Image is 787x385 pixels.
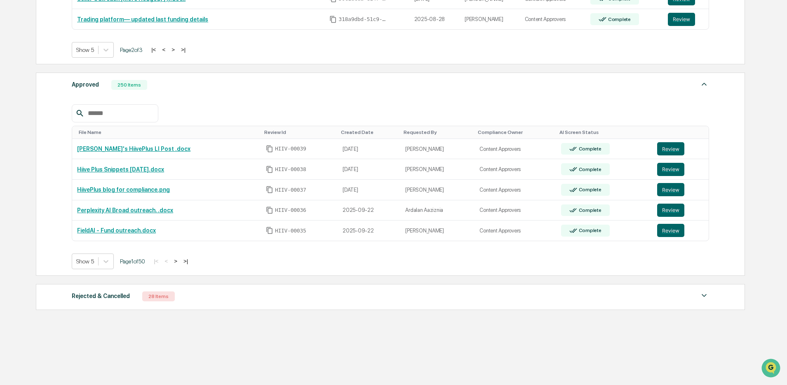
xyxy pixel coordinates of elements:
button: Review [657,224,684,237]
a: 🗄️Attestations [56,101,106,115]
div: 🗄️ [60,105,66,111]
span: HIIV-00036 [275,207,306,214]
button: > [171,258,180,265]
iframe: Open customer support [761,358,783,380]
button: Review [657,142,684,155]
span: Pylon [82,140,100,146]
button: < [162,258,170,265]
td: Content Approvers [475,200,556,221]
span: HIIV-00039 [275,146,306,152]
div: Toggle SortBy [264,129,334,135]
button: >| [179,46,188,53]
img: caret [699,291,709,300]
td: Content Approvers [475,180,556,200]
a: [PERSON_NAME]'s HiivePlus LI Post .docx [77,146,190,152]
button: >| [181,258,190,265]
span: Copy Id [329,16,337,23]
div: Toggle SortBy [559,129,649,135]
div: Complete [577,167,601,172]
a: FieldAI - Fund outreach.docx [77,227,156,234]
span: Data Lookup [16,120,52,128]
button: < [160,46,168,53]
td: [PERSON_NAME] [460,9,519,29]
td: Content Approvers [475,139,556,160]
span: Page 2 of 3 [120,47,143,53]
div: Toggle SortBy [404,129,471,135]
div: Complete [577,207,601,213]
span: Copy Id [266,186,273,193]
img: caret [699,79,709,89]
button: Start new chat [140,66,150,75]
span: HIIV-00035 [275,228,306,234]
div: Toggle SortBy [659,129,706,135]
div: We're available if you need us! [28,71,104,78]
td: 2025-08-28 [409,9,460,29]
td: [DATE] [338,159,400,180]
td: [DATE] [338,139,400,160]
a: Review [668,13,704,26]
td: Content Approvers [475,221,556,241]
div: 🖐️ [8,105,15,111]
td: 2025-09-22 [338,200,400,221]
a: Review [657,204,704,217]
div: Complete [606,16,631,22]
div: 250 Items [111,80,147,90]
button: Review [657,163,684,176]
td: [PERSON_NAME] [400,221,475,241]
button: Review [657,183,684,196]
a: Hiive Plus Snippets [DATE].docx [77,166,164,173]
td: [PERSON_NAME] [400,180,475,200]
div: Toggle SortBy [79,129,258,135]
span: 318a9dbd-51c9-473e-9dd0-57efbaa2a655 [338,16,388,23]
a: 🖐️Preclearance [5,101,56,115]
button: Review [668,13,695,26]
span: Copy Id [266,207,273,214]
div: Toggle SortBy [341,129,397,135]
div: Complete [577,228,601,233]
div: 🔎 [8,120,15,127]
span: Copy Id [266,227,273,234]
td: [DATE] [338,180,400,200]
a: Review [657,224,704,237]
td: [PERSON_NAME] [400,139,475,160]
span: HIIV-00038 [275,166,306,173]
div: Toggle SortBy [478,129,552,135]
td: Content Approvers [520,9,586,29]
div: 28 Items [142,291,175,301]
a: Perplexity AI Broad outreach. .docx [77,207,173,214]
div: Start new chat [28,63,135,71]
span: Attestations [68,104,102,112]
a: Trading platform— updated last funding details [77,16,208,23]
button: Review [657,204,684,217]
div: Rejected & Cancelled [72,291,130,301]
button: |< [151,258,161,265]
td: Content Approvers [475,159,556,180]
a: Review [657,183,704,196]
a: 🔎Data Lookup [5,116,55,131]
div: Complete [577,187,601,192]
a: HiivePlus blog for compliance.png [77,186,170,193]
p: How can we help? [8,17,150,31]
img: 1746055101610-c473b297-6a78-478c-a979-82029cc54cd1 [8,63,23,78]
button: |< [149,46,158,53]
a: Powered byPylon [58,139,100,146]
td: 2025-09-22 [338,221,400,241]
div: Approved [72,79,99,90]
button: > [169,46,177,53]
a: Review [657,163,704,176]
div: Complete [577,146,601,152]
td: Ardalan Aaziznia [400,200,475,221]
a: Review [657,142,704,155]
span: Page 1 of 50 [120,258,145,265]
span: Copy Id [266,145,273,153]
td: [PERSON_NAME] [400,159,475,180]
span: HIIV-00037 [275,187,306,193]
span: Preclearance [16,104,53,112]
span: Copy Id [266,166,273,173]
